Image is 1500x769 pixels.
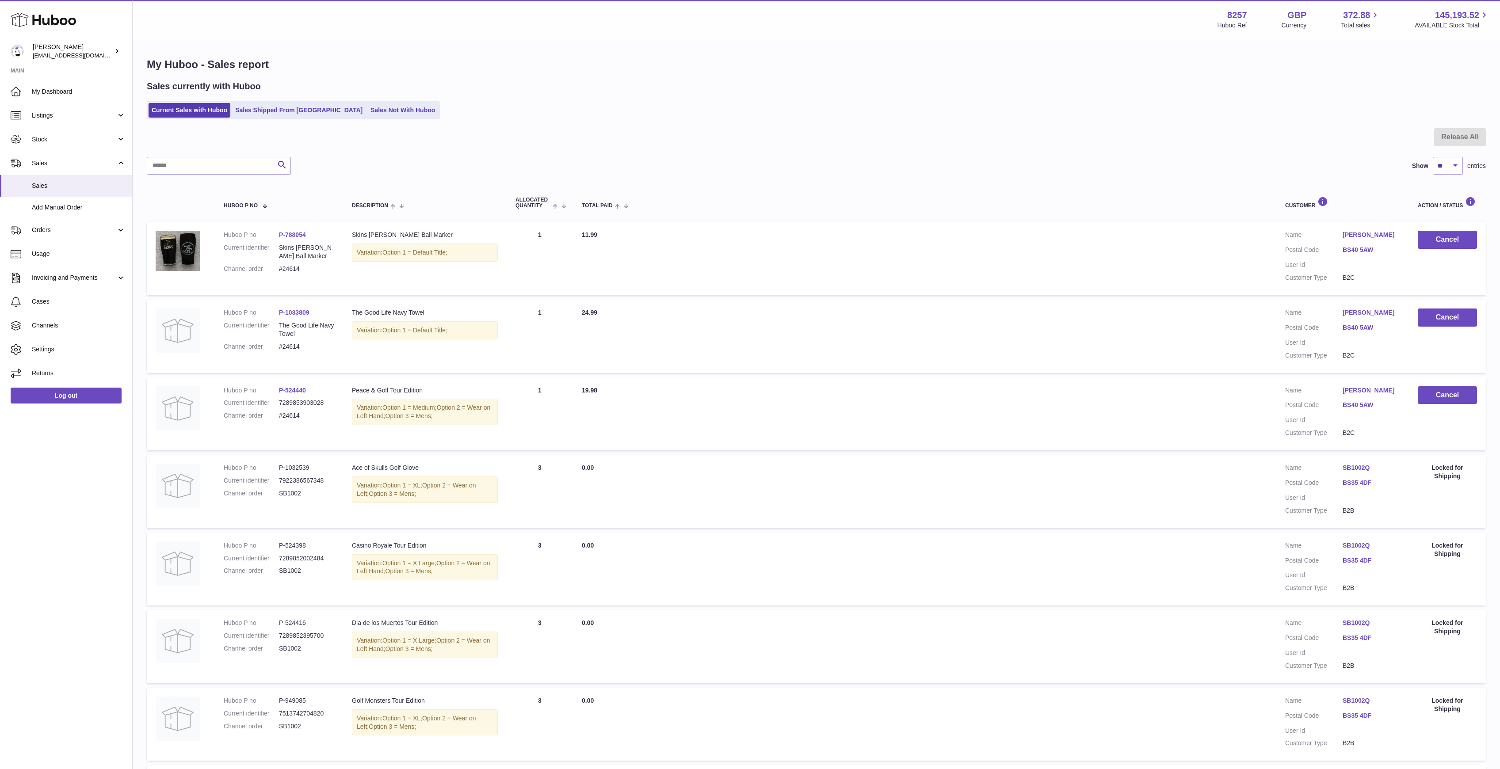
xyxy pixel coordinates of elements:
span: entries [1467,162,1486,170]
span: Sales [32,159,116,168]
dd: SB1002 [279,644,334,653]
dt: Huboo P no [224,231,279,239]
label: Show [1412,162,1428,170]
div: Skins [PERSON_NAME] Ball Marker [352,231,498,239]
a: SB1002Q [1343,541,1400,550]
a: SB1002Q [1343,697,1400,705]
dt: Name [1285,308,1343,319]
h1: My Huboo - Sales report [147,57,1486,72]
span: Orders [32,226,116,234]
span: 24.99 [582,309,597,316]
dt: Channel order [224,722,279,731]
dd: SB1002 [279,489,334,498]
a: BS40 5AW [1343,246,1400,254]
dt: Customer Type [1285,506,1343,515]
dt: Huboo P no [224,386,279,395]
a: [PERSON_NAME] [1343,231,1400,239]
span: Stock [32,135,116,144]
dd: #24614 [279,343,334,351]
dd: B2B [1343,506,1400,515]
a: P-1033809 [279,309,309,316]
dd: P-949085 [279,697,334,705]
dt: User Id [1285,494,1343,502]
a: SB1002Q [1343,464,1400,472]
td: 1 [507,377,573,451]
dd: 7289852395700 [279,632,334,640]
div: Golf Monsters Tour Edition [352,697,498,705]
span: Option 3 = Mens; [369,723,416,730]
div: Locked for Shipping [1418,619,1477,636]
span: Option 1 = Default Title; [382,327,447,334]
a: Sales Not With Huboo [367,103,438,118]
div: Ace of Skulls Golf Glove [352,464,498,472]
dt: Current identifier [224,554,279,563]
span: 0.00 [582,464,594,471]
img: no-photo.jpg [156,619,200,663]
dt: Customer Type [1285,429,1343,437]
dt: Customer Type [1285,739,1343,747]
a: Sales Shipped From [GEOGRAPHIC_DATA] [232,103,366,118]
span: Option 1 = Default Title; [382,249,447,256]
div: Variation: [352,554,498,581]
dt: Customer Type [1285,662,1343,670]
strong: 8257 [1227,9,1247,21]
dd: P-524416 [279,619,334,627]
a: [PERSON_NAME] [1343,386,1400,395]
span: Description [352,203,388,209]
dt: User Id [1285,727,1343,735]
div: Variation: [352,321,498,339]
img: no-photo.jpg [156,541,200,586]
a: [PERSON_NAME] [1343,308,1400,317]
span: 0.00 [582,697,594,704]
dt: Postal Code [1285,556,1343,567]
img: no-photo.jpg [156,697,200,741]
dt: Name [1285,619,1343,629]
dt: Customer Type [1285,274,1343,282]
dt: Name [1285,541,1343,552]
dt: User Id [1285,571,1343,579]
td: 3 [507,688,573,761]
span: Option 2 = Wear on Left Hand; [357,637,490,652]
span: 19.98 [582,387,597,394]
dt: Name [1285,697,1343,707]
span: Option 3 = Mens; [385,645,433,652]
img: 82571688043393.jpg [156,231,200,271]
button: Cancel [1418,386,1477,404]
img: don@skinsgolf.com [11,45,24,58]
span: Listings [32,111,116,120]
div: Dia de los Muertos Tour Edition [352,619,498,627]
td: 1 [507,222,573,295]
dt: Name [1285,231,1343,241]
dd: B2C [1343,429,1400,437]
span: Option 3 = Mens; [385,567,433,575]
dd: B2B [1343,739,1400,747]
dt: Customer Type [1285,584,1343,592]
dt: Channel order [224,567,279,575]
a: BS35 4DF [1343,634,1400,642]
span: 0.00 [582,542,594,549]
div: Variation: [352,244,498,262]
dt: User Id [1285,339,1343,347]
dt: Channel order [224,489,279,498]
dt: Postal Code [1285,634,1343,644]
span: Add Manual Order [32,203,126,212]
dt: Current identifier [224,244,279,260]
dt: Huboo P no [224,541,279,550]
dd: B2B [1343,584,1400,592]
a: P-788054 [279,231,306,238]
a: Current Sales with Huboo [149,103,230,118]
span: Option 1 = Medium; [382,404,437,411]
span: Channels [32,321,126,330]
span: Returns [32,369,126,377]
dd: SB1002 [279,567,334,575]
dt: Channel order [224,343,279,351]
a: P-524440 [279,387,306,394]
span: Usage [32,250,126,258]
span: Cases [32,297,126,306]
span: Option 1 = X Large; [382,560,436,567]
dd: P-1032539 [279,464,334,472]
div: Action / Status [1418,197,1477,209]
span: Option 3 = Mens; [385,412,433,419]
a: BS35 4DF [1343,556,1400,565]
div: Variation: [352,399,498,425]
